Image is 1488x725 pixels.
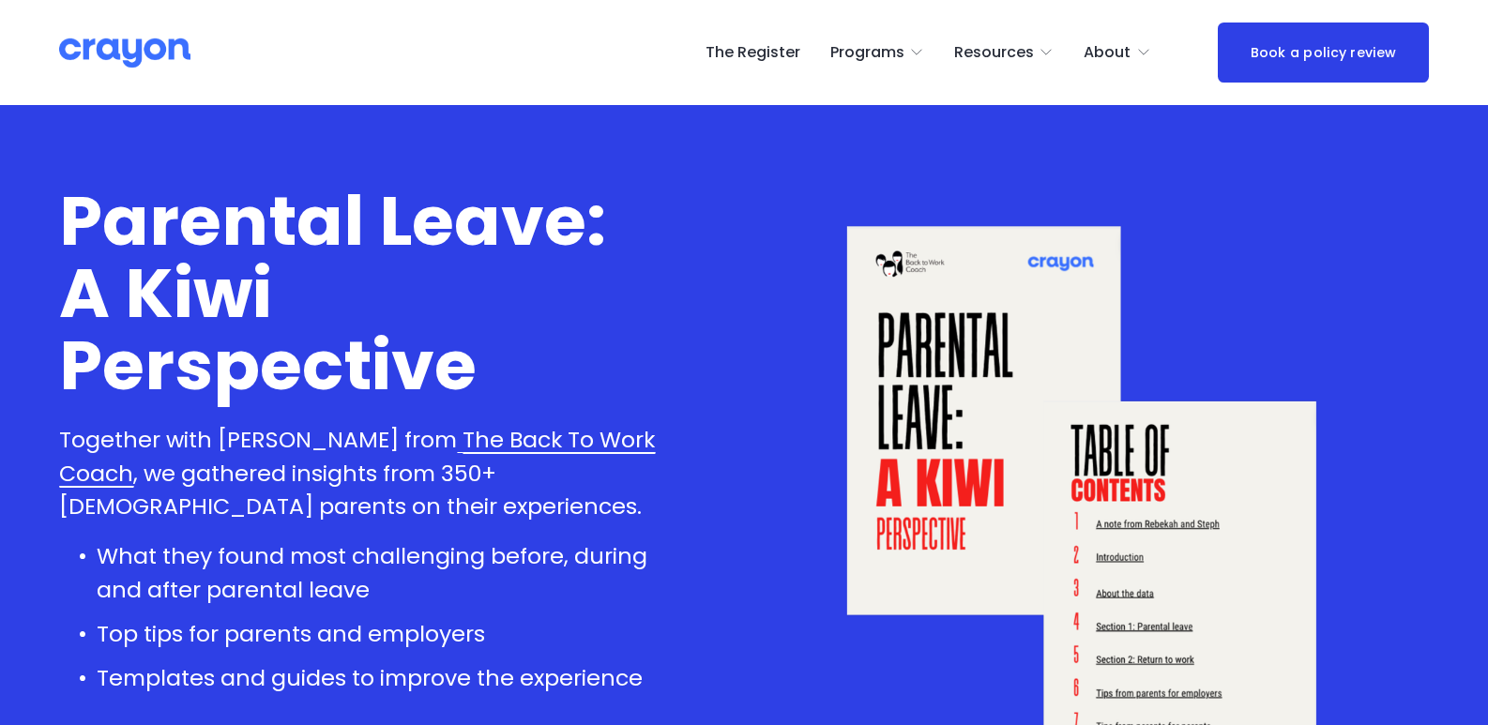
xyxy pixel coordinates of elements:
[59,185,681,402] h1: Parental Leave: A Kiwi Perspective
[954,39,1034,67] span: Resources
[706,38,800,68] a: The Register
[1084,39,1131,67] span: About
[830,39,904,67] span: Programs
[1084,38,1151,68] a: folder dropdown
[830,38,925,68] a: folder dropdown
[1218,23,1428,83] a: Book a policy review
[59,37,190,69] img: Crayon
[97,661,681,694] p: Templates and guides to improve the experience
[97,617,681,650] p: Top tips for parents and employers
[59,423,681,522] p: Together with [PERSON_NAME] from , we gathered insights from 350+ [DEMOGRAPHIC_DATA] parents on t...
[954,38,1055,68] a: folder dropdown
[97,539,681,606] p: What they found most challenging before, during and after parental leave
[59,424,655,488] a: The Back To Work Coach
